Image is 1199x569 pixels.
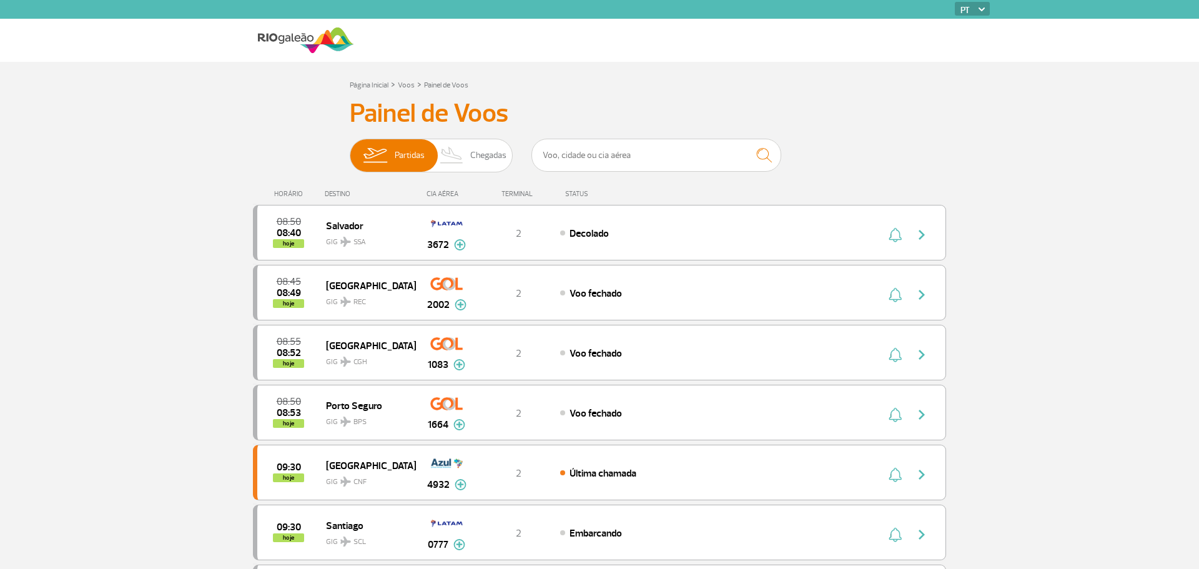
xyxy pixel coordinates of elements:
[398,81,415,90] a: Voos
[424,81,468,90] a: Painel de Voos
[277,349,301,357] span: 2025-09-27 08:52:00
[559,190,661,198] div: STATUS
[257,190,325,198] div: HORÁRIO
[570,527,622,540] span: Embarcando
[277,397,301,406] span: 2025-09-27 08:50:00
[516,407,521,420] span: 2
[914,527,929,542] img: seta-direita-painel-voo.svg
[889,347,902,362] img: sino-painel-voo.svg
[273,419,304,428] span: hoje
[350,81,388,90] a: Página Inicial
[889,227,902,242] img: sino-painel-voo.svg
[395,139,425,172] span: Partidas
[889,467,902,482] img: sino-painel-voo.svg
[326,397,406,413] span: Porto Seguro
[914,347,929,362] img: seta-direita-painel-voo.svg
[277,217,301,226] span: 2025-09-27 08:50:00
[415,190,478,198] div: CIA AÉREA
[326,277,406,294] span: [GEOGRAPHIC_DATA]
[353,297,366,308] span: REC
[350,98,849,129] h3: Painel de Voos
[453,419,465,430] img: mais-info-painel-voo.svg
[273,533,304,542] span: hoje
[353,477,367,488] span: CNF
[427,477,450,492] span: 4932
[417,77,422,91] a: >
[277,277,301,286] span: 2025-09-27 08:45:00
[353,417,367,428] span: BPS
[353,237,366,248] span: SSA
[340,357,351,367] img: destiny_airplane.svg
[914,287,929,302] img: seta-direita-painel-voo.svg
[326,530,406,548] span: GIG
[516,227,521,240] span: 2
[531,139,781,172] input: Voo, cidade ou cia aérea
[470,139,506,172] span: Chegadas
[353,537,366,548] span: SCL
[889,287,902,302] img: sino-painel-voo.svg
[433,139,470,172] img: slider-desembarque
[570,227,609,240] span: Decolado
[326,290,406,308] span: GIG
[516,527,521,540] span: 2
[914,467,929,482] img: seta-direita-painel-voo.svg
[326,470,406,488] span: GIG
[326,337,406,354] span: [GEOGRAPHIC_DATA]
[326,217,406,234] span: Salvador
[427,297,450,312] span: 2002
[277,289,301,297] span: 2025-09-27 08:49:46
[277,337,301,346] span: 2025-09-27 08:55:00
[570,347,622,360] span: Voo fechado
[273,473,304,482] span: hoje
[277,523,301,532] span: 2025-09-27 09:30:00
[273,359,304,368] span: hoje
[273,239,304,248] span: hoje
[326,350,406,368] span: GIG
[326,517,406,533] span: Santiago
[570,407,622,420] span: Voo fechado
[453,359,465,370] img: mais-info-painel-voo.svg
[340,477,351,487] img: destiny_airplane.svg
[428,417,448,432] span: 1664
[273,299,304,308] span: hoje
[570,467,636,480] span: Última chamada
[355,139,395,172] img: slider-embarque
[353,357,367,368] span: CGH
[453,539,465,550] img: mais-info-painel-voo.svg
[428,537,448,552] span: 0777
[478,190,559,198] div: TERMINAL
[427,237,449,252] span: 3672
[889,527,902,542] img: sino-painel-voo.svg
[428,357,448,372] span: 1083
[516,467,521,480] span: 2
[914,407,929,422] img: seta-direita-painel-voo.svg
[516,347,521,360] span: 2
[340,237,351,247] img: destiny_airplane.svg
[454,239,466,250] img: mais-info-painel-voo.svg
[391,77,395,91] a: >
[340,297,351,307] img: destiny_airplane.svg
[516,287,521,300] span: 2
[326,457,406,473] span: [GEOGRAPHIC_DATA]
[340,537,351,547] img: destiny_airplane.svg
[455,299,466,310] img: mais-info-painel-voo.svg
[277,463,301,472] span: 2025-09-27 09:30:00
[570,287,622,300] span: Voo fechado
[277,408,301,417] span: 2025-09-27 08:53:24
[326,230,406,248] span: GIG
[326,410,406,428] span: GIG
[277,229,301,237] span: 2025-09-27 08:40:20
[914,227,929,242] img: seta-direita-painel-voo.svg
[325,190,416,198] div: DESTINO
[340,417,351,427] img: destiny_airplane.svg
[889,407,902,422] img: sino-painel-voo.svg
[455,479,466,490] img: mais-info-painel-voo.svg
